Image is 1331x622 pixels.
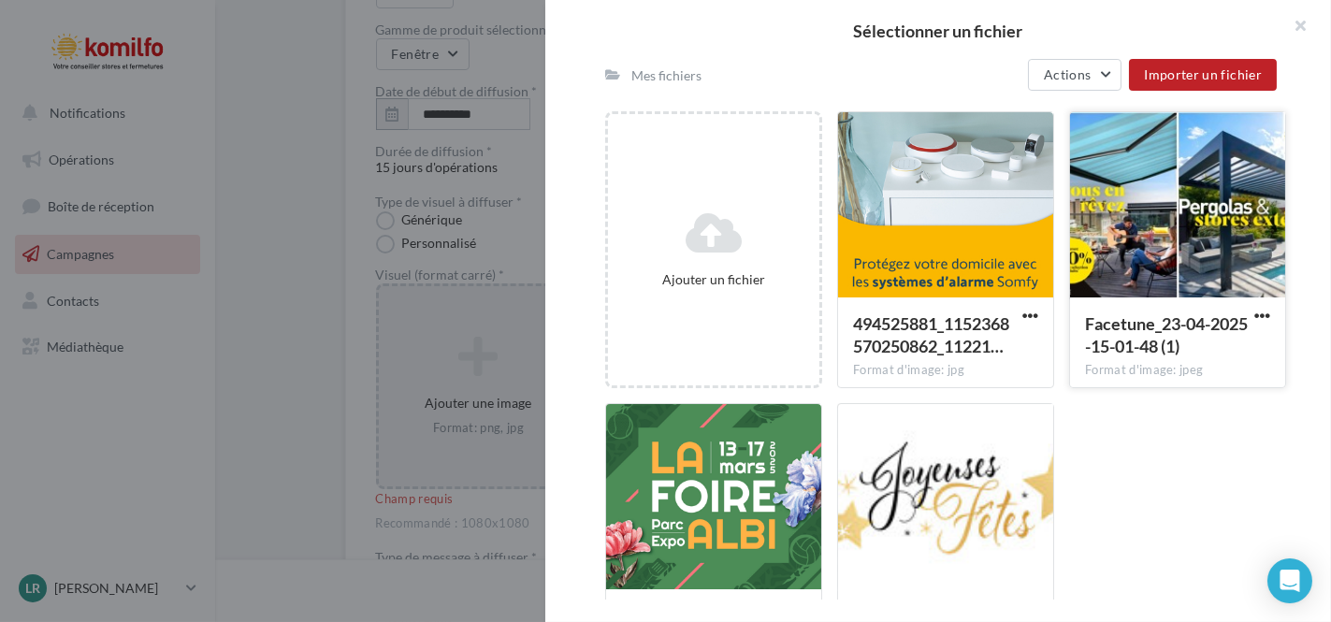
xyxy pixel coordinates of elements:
button: Importer un fichier [1129,59,1277,91]
div: Ajouter un fichier [615,270,812,289]
span: Actions [1044,66,1091,82]
span: Facetune_23-04-2025-15-01-48 (1) [1085,313,1248,356]
h2: Sélectionner un fichier [575,22,1301,39]
div: Mes fichiers [631,66,702,85]
span: Importer un fichier [1144,66,1262,82]
button: Actions [1028,59,1121,91]
div: Format d'image: jpg [853,362,1038,379]
span: 494525881_1152368570250862_1122135780274602228_n [853,313,1009,356]
div: Open Intercom Messenger [1267,558,1312,603]
div: Format d'image: jpeg [1085,362,1270,379]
